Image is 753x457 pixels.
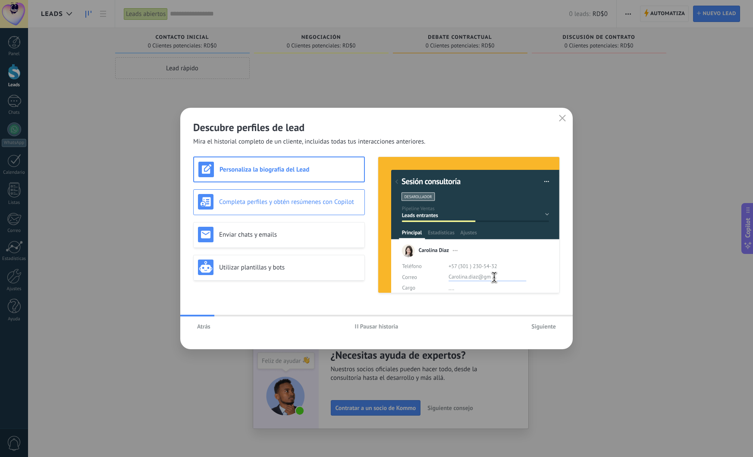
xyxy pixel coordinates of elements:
[360,323,398,329] span: Pausar historia
[219,263,360,272] h3: Utilizar plantillas y bots
[197,323,210,329] span: Atrás
[193,121,560,134] h2: Descubre perfiles de lead
[193,138,425,146] span: Mira el historial completo de un cliente, incluidas todas tus interacciones anteriores.
[193,320,214,333] button: Atrás
[531,323,556,329] span: Siguiente
[219,231,360,239] h3: Enviar chats y emails
[220,166,360,174] h3: Personaliza la biografía del Lead
[219,198,360,206] h3: Completa perfiles y obtén resúmenes con Copilot
[351,320,402,333] button: Pausar historia
[527,320,560,333] button: Siguiente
